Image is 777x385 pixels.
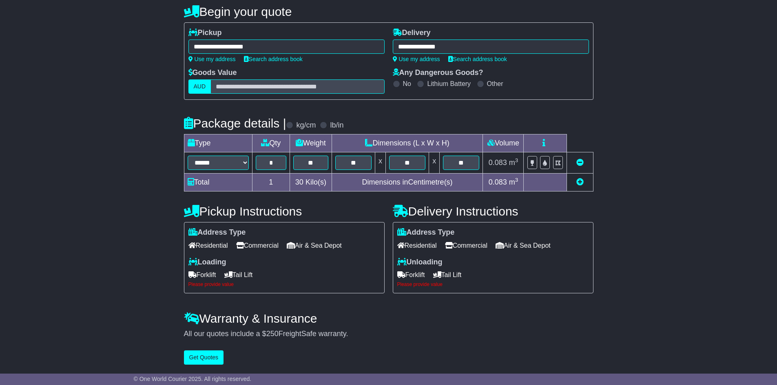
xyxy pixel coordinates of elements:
td: Total [184,174,252,191]
button: Get Quotes [184,350,224,365]
td: Dimensions (L x W x H) [332,134,483,152]
span: Commercial [236,239,279,252]
span: Commercial [445,239,487,252]
span: Tail Lift [433,268,462,281]
label: Address Type [397,228,455,237]
a: Use my address [393,56,440,62]
span: m [509,178,518,186]
h4: Pickup Instructions [184,205,385,218]
td: x [375,152,385,174]
span: Forklift [397,268,425,281]
label: AUD [188,79,211,94]
span: 30 [295,178,303,186]
label: Goods Value [188,68,237,77]
a: Add new item [576,178,584,186]
a: Use my address [188,56,236,62]
label: kg/cm [296,121,316,130]
span: Forklift [188,268,216,281]
span: 0.083 [489,178,507,186]
h4: Warranty & Insurance [184,312,593,325]
label: Lithium Battery [427,80,471,88]
label: Pickup [188,29,222,37]
h4: Begin your quote [184,5,593,18]
td: Qty [252,134,290,152]
div: All our quotes include a $ FreightSafe warranty. [184,330,593,339]
span: m [509,158,518,167]
h4: Delivery Instructions [393,205,593,218]
td: Type [184,134,252,152]
td: Weight [290,134,332,152]
label: lb/in [330,121,343,130]
span: 250 [266,330,279,338]
label: Address Type [188,228,246,237]
label: Unloading [397,258,443,267]
div: Please provide value [188,282,380,287]
label: Delivery [393,29,431,37]
label: Other [487,80,503,88]
span: Residential [397,239,437,252]
a: Search address book [448,56,507,62]
div: Please provide value [397,282,589,287]
span: © One World Courier 2025. All rights reserved. [134,376,252,382]
span: Tail Lift [224,268,253,281]
td: Dimensions in Centimetre(s) [332,174,483,191]
label: Any Dangerous Goods? [393,68,483,77]
span: 0.083 [489,158,507,167]
span: Air & Sea Depot [496,239,551,252]
td: Volume [483,134,524,152]
sup: 3 [515,177,518,183]
a: Search address book [244,56,303,62]
span: Residential [188,239,228,252]
h4: Package details | [184,117,286,130]
span: Air & Sea Depot [287,239,342,252]
label: Loading [188,258,226,267]
label: No [403,80,411,88]
sup: 3 [515,157,518,163]
a: Remove this item [576,158,584,167]
td: x [429,152,440,174]
td: Kilo(s) [290,174,332,191]
td: 1 [252,174,290,191]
